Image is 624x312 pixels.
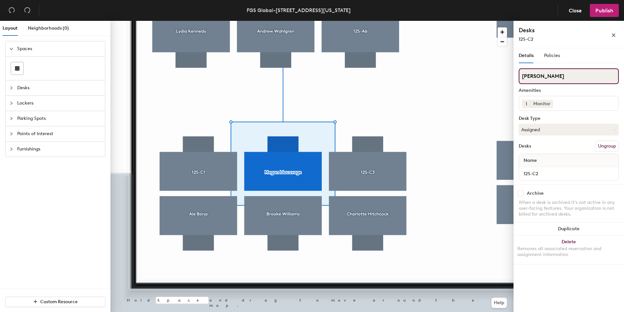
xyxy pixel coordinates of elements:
[5,4,18,17] button: Undo (⌘ + Z)
[513,235,624,264] button: DeleteRemoves all associated reservation and assignment information
[519,124,619,135] button: Assigned
[9,47,13,51] span: expanded
[28,25,69,31] span: Neighborhoods (0)
[530,100,553,108] div: Monitor
[17,142,101,157] span: Furnishings
[527,191,544,196] div: Archive
[17,41,101,56] span: Spaces
[595,7,613,14] span: Publish
[17,111,101,126] span: Parking Spots
[522,100,530,108] button: 1
[9,86,13,90] span: collapsed
[9,117,13,121] span: collapsed
[544,53,560,58] span: Policies
[9,101,13,105] span: collapsed
[513,222,624,235] button: Duplicate
[17,126,101,141] span: Points of Interest
[520,169,617,178] input: Unnamed desk
[595,141,619,152] button: Ungroup
[519,53,534,58] span: Details
[590,4,619,17] button: Publish
[519,144,531,149] div: Desks
[8,7,15,13] span: undo
[519,200,619,217] div: When a desk is archived it's not active in any user-facing features. Your organization is not bil...
[247,6,351,14] div: FGS Global-[STREET_ADDRESS][US_STATE]
[517,246,620,258] div: Removes all associated reservation and assignment information
[3,25,18,31] span: Layout
[9,132,13,136] span: collapsed
[519,36,533,42] span: 12S-C2
[17,80,101,95] span: Desks
[611,33,616,37] span: close
[21,4,34,17] button: Redo (⌘ + ⇧ + Z)
[40,299,78,305] span: Custom Resource
[5,297,105,307] button: Custom Resource
[491,298,507,308] button: Help
[519,88,619,93] div: Amenities
[519,116,619,121] div: Desk Type
[526,101,527,107] span: 1
[563,4,587,17] button: Close
[17,96,101,111] span: Lockers
[569,7,582,14] span: Close
[9,147,13,151] span: collapsed
[520,155,540,166] span: Name
[519,26,590,35] h4: Desks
